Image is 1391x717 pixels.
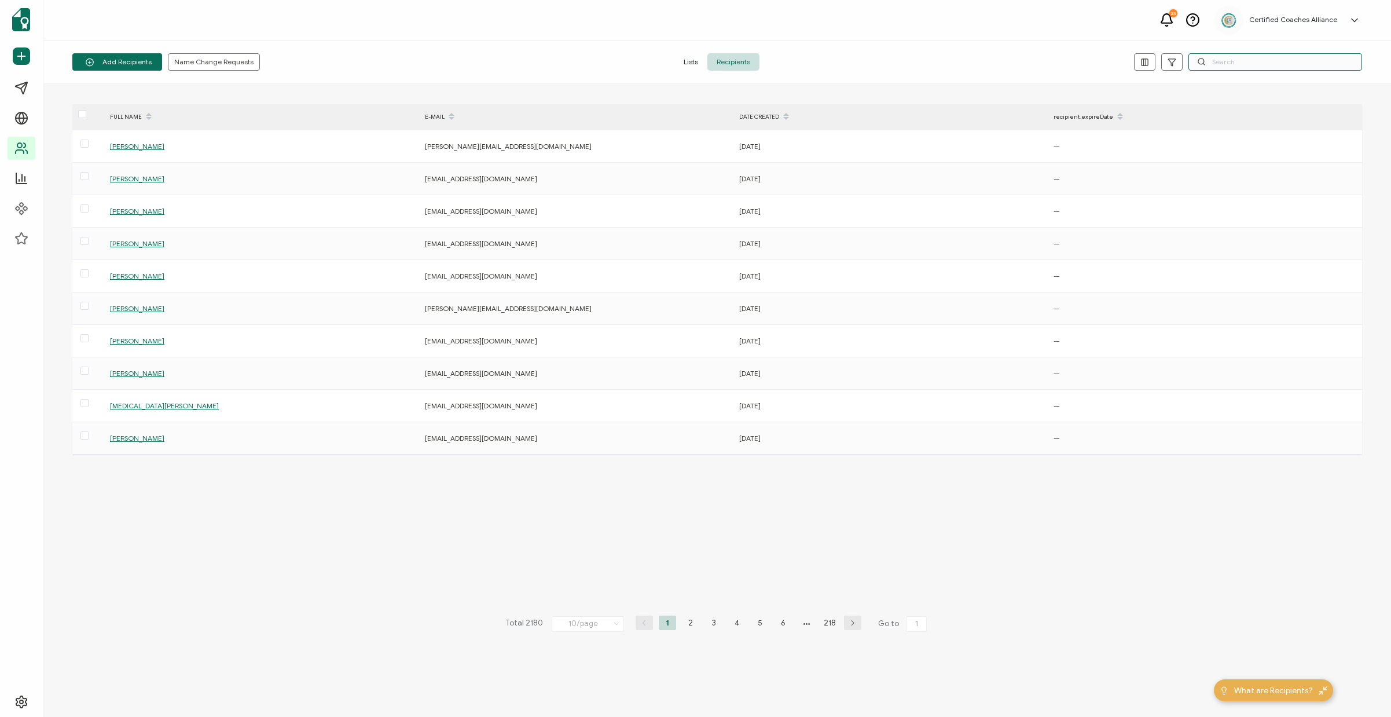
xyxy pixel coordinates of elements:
[110,369,164,378] span: [PERSON_NAME]
[425,174,537,183] span: [EMAIL_ADDRESS][DOMAIN_NAME]
[1333,661,1391,717] iframe: Chat Widget
[419,107,733,127] div: E-MAIL
[751,616,769,630] li: 5
[110,239,164,248] span: [PERSON_NAME]
[110,336,164,345] span: [PERSON_NAME]
[739,239,761,248] span: [DATE]
[1054,174,1060,183] span: —
[1188,53,1362,71] input: Search
[705,616,722,630] li: 3
[682,616,699,630] li: 2
[1169,9,1177,17] div: 23
[1054,434,1060,442] span: —
[110,304,164,313] span: [PERSON_NAME]
[739,369,761,378] span: [DATE]
[110,142,164,151] span: [PERSON_NAME]
[739,174,761,183] span: [DATE]
[425,304,592,313] span: [PERSON_NAME][EMAIL_ADDRESS][DOMAIN_NAME]
[1319,686,1327,695] img: minimize-icon.svg
[110,207,164,215] span: [PERSON_NAME]
[739,336,761,345] span: [DATE]
[1220,12,1238,29] img: 2aa27aa7-df99-43f9-bc54-4d90c804c2bd.png
[552,616,624,632] input: Select
[739,207,761,215] span: [DATE]
[1054,369,1060,378] span: —
[659,616,676,630] li: 1
[168,53,260,71] button: Name Change Requests
[821,616,838,630] li: 218
[104,107,419,127] div: FULL NAME
[1054,304,1060,313] span: —
[878,616,929,632] span: Go to
[425,207,537,215] span: [EMAIL_ADDRESS][DOMAIN_NAME]
[1054,142,1060,151] span: —
[505,616,543,632] span: Total 2180
[1234,685,1313,697] span: What are Recipients?
[425,369,537,378] span: [EMAIL_ADDRESS][DOMAIN_NAME]
[425,336,537,345] span: [EMAIL_ADDRESS][DOMAIN_NAME]
[775,616,792,630] li: 6
[174,58,254,65] span: Name Change Requests
[739,434,761,442] span: [DATE]
[72,53,162,71] button: Add Recipients
[739,304,761,313] span: [DATE]
[110,174,164,183] span: [PERSON_NAME]
[674,53,707,71] span: Lists
[1054,207,1060,215] span: —
[1048,107,1362,127] div: recipient.expireDate
[425,239,537,248] span: [EMAIL_ADDRESS][DOMAIN_NAME]
[425,434,537,442] span: [EMAIL_ADDRESS][DOMAIN_NAME]
[707,53,759,71] span: Recipients
[739,401,761,410] span: [DATE]
[1054,401,1060,410] span: —
[1249,16,1337,24] h5: Certified Coaches Alliance
[425,272,537,280] span: [EMAIL_ADDRESS][DOMAIN_NAME]
[12,8,30,31] img: sertifier-logomark-colored.svg
[1054,239,1060,248] span: —
[1054,336,1060,345] span: —
[110,401,219,410] span: [MEDICAL_DATA][PERSON_NAME]
[110,434,164,442] span: [PERSON_NAME]
[733,107,1048,127] div: DATE CREATED
[425,142,592,151] span: [PERSON_NAME][EMAIL_ADDRESS][DOMAIN_NAME]
[739,272,761,280] span: [DATE]
[425,401,537,410] span: [EMAIL_ADDRESS][DOMAIN_NAME]
[1054,272,1060,280] span: —
[110,272,164,280] span: [PERSON_NAME]
[739,142,761,151] span: [DATE]
[728,616,746,630] li: 4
